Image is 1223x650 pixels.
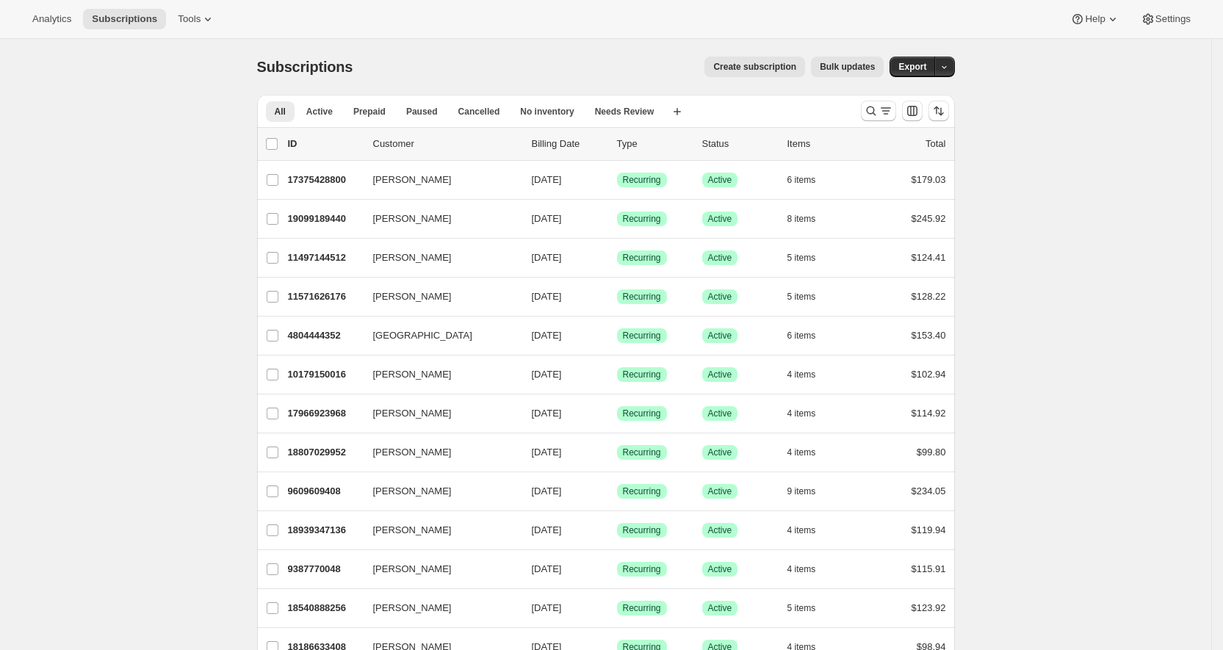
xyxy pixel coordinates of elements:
div: Type [617,137,690,151]
span: Recurring [623,485,661,497]
span: Active [708,408,732,419]
button: [PERSON_NAME] [364,441,511,464]
span: 5 items [787,602,816,614]
span: Subscriptions [92,13,157,25]
p: 18540888256 [288,601,361,615]
span: $119.94 [912,524,946,535]
span: Needs Review [595,106,654,118]
span: Recurring [623,602,661,614]
p: 11571626176 [288,289,361,304]
div: 9609609408[PERSON_NAME][DATE]SuccessRecurringSuccessActive9 items$234.05 [288,481,946,502]
span: [PERSON_NAME] [373,484,452,499]
span: 6 items [787,174,816,186]
div: 19099189440[PERSON_NAME][DATE]SuccessRecurringSuccessActive8 items$245.92 [288,209,946,229]
p: 9387770048 [288,562,361,577]
span: Active [708,213,732,225]
span: $115.91 [912,563,946,574]
span: [PERSON_NAME] [373,173,452,187]
span: Tools [178,13,201,25]
span: Active [708,447,732,458]
button: 4 items [787,442,832,463]
span: $114.92 [912,408,946,419]
span: Help [1085,13,1105,25]
span: Recurring [623,252,661,264]
button: Export [890,57,935,77]
span: [DATE] [532,447,562,458]
div: 9387770048[PERSON_NAME][DATE]SuccessRecurringSuccessActive4 items$115.91 [288,559,946,579]
button: 5 items [787,248,832,268]
span: [PERSON_NAME] [373,445,452,460]
span: Bulk updates [820,61,875,73]
span: Active [708,174,732,186]
span: [DATE] [532,408,562,419]
span: 5 items [787,291,816,303]
button: Create subscription [704,57,805,77]
p: 17375428800 [288,173,361,187]
span: Recurring [623,213,661,225]
p: Customer [373,137,520,151]
span: Analytics [32,13,71,25]
button: Subscriptions [83,9,166,29]
span: Active [708,330,732,342]
div: 18540888256[PERSON_NAME][DATE]SuccessRecurringSuccessActive5 items$123.92 [288,598,946,618]
div: 11571626176[PERSON_NAME][DATE]SuccessRecurringSuccessActive5 items$128.22 [288,286,946,307]
span: Recurring [623,291,661,303]
button: Create new view [665,101,689,122]
p: 11497144512 [288,250,361,265]
span: $102.94 [912,369,946,380]
button: [GEOGRAPHIC_DATA] [364,324,511,347]
div: 10179150016[PERSON_NAME][DATE]SuccessRecurringSuccessActive4 items$102.94 [288,364,946,385]
span: No inventory [520,106,574,118]
button: Sort the results [928,101,949,121]
button: 8 items [787,209,832,229]
span: Recurring [623,447,661,458]
p: Status [702,137,776,151]
span: Recurring [623,563,661,575]
span: $123.92 [912,602,946,613]
div: 17375428800[PERSON_NAME][DATE]SuccessRecurringSuccessActive6 items$179.03 [288,170,946,190]
div: 4804444352[GEOGRAPHIC_DATA][DATE]SuccessRecurringSuccessActive6 items$153.40 [288,325,946,346]
span: $124.41 [912,252,946,263]
span: 6 items [787,330,816,342]
button: [PERSON_NAME] [364,285,511,308]
p: Total [926,137,945,151]
span: Prepaid [353,106,386,118]
span: Recurring [623,369,661,380]
button: [PERSON_NAME] [364,596,511,620]
button: [PERSON_NAME] [364,168,511,192]
p: 4804444352 [288,328,361,343]
span: 4 items [787,369,816,380]
button: Help [1061,9,1128,29]
button: 9 items [787,481,832,502]
button: 4 items [787,520,832,541]
button: [PERSON_NAME] [364,402,511,425]
div: IDCustomerBilling DateTypeStatusItemsTotal [288,137,946,151]
button: Analytics [24,9,80,29]
span: [PERSON_NAME] [373,250,452,265]
p: 18807029952 [288,445,361,460]
span: Create subscription [713,61,796,73]
span: Active [708,602,732,614]
span: Cancelled [458,106,500,118]
button: [PERSON_NAME] [364,519,511,542]
span: Active [708,369,732,380]
span: [DATE] [532,252,562,263]
button: [PERSON_NAME] [364,207,511,231]
span: [DATE] [532,602,562,613]
span: $128.22 [912,291,946,302]
span: [PERSON_NAME] [373,562,452,577]
span: 4 items [787,408,816,419]
span: [PERSON_NAME] [373,601,452,615]
span: Subscriptions [257,59,353,75]
span: Active [708,563,732,575]
span: Active [708,252,732,264]
button: 5 items [787,598,832,618]
span: [DATE] [532,369,562,380]
span: Recurring [623,174,661,186]
p: Billing Date [532,137,605,151]
button: 4 items [787,403,832,424]
span: [PERSON_NAME] [373,212,452,226]
button: Customize table column order and visibility [902,101,923,121]
button: 6 items [787,170,832,190]
span: $234.05 [912,485,946,496]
